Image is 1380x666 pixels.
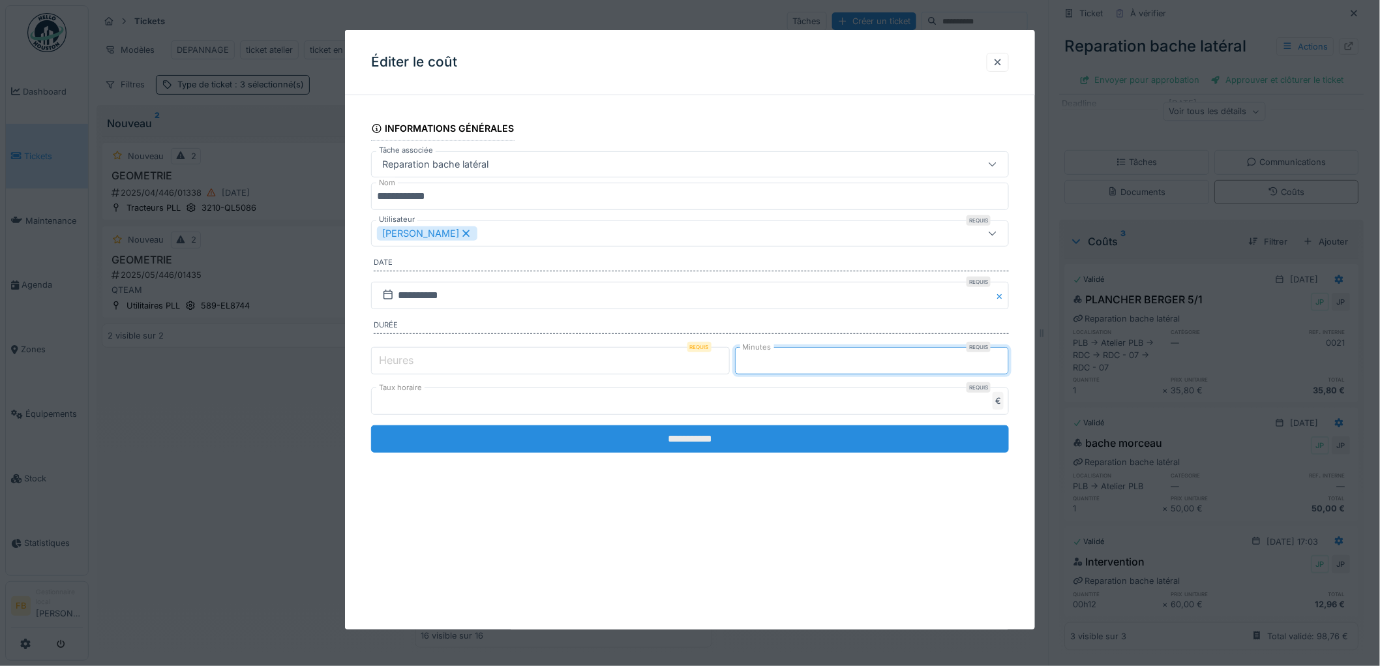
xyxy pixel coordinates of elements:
div: Reparation bache latéral [377,157,494,172]
h3: Éditer le coût [371,54,457,70]
div: Requis [967,382,991,393]
div: € [993,392,1004,410]
label: Utilisateur [376,214,417,225]
label: Heures [376,352,416,368]
div: Requis [967,215,991,226]
div: Requis [687,342,712,352]
label: Taux horaire [376,382,425,393]
label: Nom [376,177,398,189]
label: Durée [374,320,1009,334]
label: Minutes [740,342,774,353]
div: Informations générales [371,119,515,141]
div: Requis [967,277,991,287]
div: Requis [967,342,991,352]
label: Date [374,257,1009,271]
div: [PERSON_NAME] [377,226,477,241]
button: Close [995,282,1009,309]
label: Tâche associée [376,145,436,156]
